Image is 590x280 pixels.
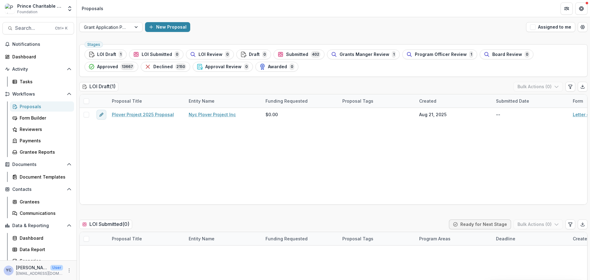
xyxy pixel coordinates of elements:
span: 1 [119,51,123,58]
a: Plover Project 2025 Proposal [112,111,174,118]
span: LOI Draft [97,52,116,57]
span: Stages [87,42,100,47]
span: Awarded [268,64,287,69]
span: LOI Review [199,52,222,57]
div: Dashboard [20,235,69,241]
p: User [50,265,63,270]
span: Declined [153,64,173,69]
span: 0 [525,51,529,58]
div: Proposal Tags [339,98,377,104]
div: Data Report [20,246,69,253]
button: Partners [560,2,573,15]
div: Entity Name [185,232,262,245]
div: Ctrl + K [54,25,69,32]
div: Funding Requested [262,94,339,108]
div: Proposal Tags [339,94,415,108]
span: 402 [311,51,321,58]
div: Prince Charitable Trusts Sandbox [17,3,63,9]
div: Created [415,94,492,108]
button: Open table manager [578,22,588,32]
div: Funding Requested [262,98,311,104]
div: Proposal Tags [339,232,415,245]
span: Activity [12,67,64,72]
button: Search... [2,22,74,34]
img: Prince Charitable Trusts Sandbox [5,4,15,14]
div: Entity Name [185,94,262,108]
button: Assigned to me [526,22,575,32]
div: Proposals [20,103,69,110]
span: $0.00 [265,111,278,118]
div: -- [496,111,500,118]
span: 0 [244,63,249,70]
button: Open entity switcher [65,2,74,15]
span: Approval Review [205,64,242,69]
div: Communications [20,210,69,216]
span: 0 [289,63,294,70]
a: Grantees [10,197,74,207]
span: Contacts [12,187,64,192]
button: Open Workflows [2,89,74,99]
div: Proposal Title [108,232,185,245]
span: Board Review [492,52,522,57]
span: Program Officer Review [415,52,467,57]
button: Notifications [2,39,74,49]
div: Proposal Title [108,94,185,108]
button: Export table data [578,219,588,229]
button: Submitted402 [273,49,324,59]
p: [PERSON_NAME] [16,264,48,271]
div: Submitted Date [492,94,569,108]
div: Proposal Title [108,235,146,242]
a: Dashboard [2,52,74,62]
div: Yena Choi [6,268,11,272]
span: Data & Reporting [12,223,64,228]
button: New Proposal [145,22,190,32]
div: Aug 21, 2025 [419,111,446,118]
button: Edit table settings [565,219,575,229]
button: Bulk Actions (0) [513,82,563,92]
p: [EMAIL_ADDRESS][DOMAIN_NAME] [16,271,63,276]
div: Program Areas [415,235,454,242]
button: Draft0 [236,49,271,59]
span: 0 [225,51,230,58]
div: Deadline [492,232,569,245]
div: Reviewers [20,126,69,132]
span: 1 [392,51,396,58]
div: Entity Name [185,235,218,242]
button: LOI Review0 [186,49,234,59]
button: Grants Manger Review1 [327,49,400,59]
button: More [65,267,73,274]
div: Deadline [492,235,519,242]
button: Approval Review0 [193,62,253,72]
a: Proposals [10,101,74,112]
h2: LOI Submitted ( 0 ) [79,220,132,229]
a: Document Templates [10,172,74,182]
a: Grantee Reports [10,147,74,157]
span: Approved [97,64,118,69]
a: Data Report [10,244,74,254]
span: Workflows [12,92,64,97]
div: Payments [20,137,69,144]
button: Open Activity [2,64,74,74]
button: edit [96,110,106,120]
a: Payments [10,136,74,146]
div: Dashboard [12,53,69,60]
a: Communications [10,208,74,218]
a: Tasks [10,77,74,87]
a: Dashboard [10,233,74,243]
button: LOI Submitted0 [129,49,183,59]
button: Approved13667 [85,62,138,72]
button: Program Officer Review1 [402,49,477,59]
div: Funding Requested [262,232,339,245]
button: Board Review0 [480,49,533,59]
button: Awarded0 [255,62,298,72]
button: Edit table settings [565,82,575,92]
span: 0 [175,51,179,58]
span: Draft [249,52,260,57]
div: Proposal Title [108,98,146,104]
a: Reviewers [10,124,74,134]
nav: breadcrumb [79,4,106,13]
span: Notifications [12,42,72,47]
